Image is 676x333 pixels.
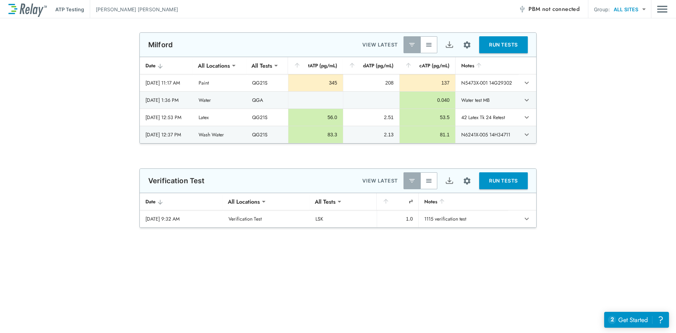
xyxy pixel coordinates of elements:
div: 137 [405,79,450,86]
button: Export [441,36,458,53]
img: View All [425,177,432,184]
div: Notes [461,61,513,70]
div: 2.51 [349,114,394,121]
td: Paint [193,74,246,91]
td: N5473X-001 14G29302 [455,74,519,91]
div: [DATE] 9:32 AM [145,215,217,222]
div: All Locations [193,58,235,73]
div: tATP (pg/mL) [294,61,337,70]
p: Verification Test [148,177,205,185]
div: 0.040 [405,97,450,104]
div: r² [382,197,413,206]
p: Milford [148,41,173,49]
td: QG21S [246,74,288,91]
td: Water test MB [455,92,519,109]
div: 208 [349,79,394,86]
th: Date [140,57,193,74]
img: Offline Icon [519,6,526,13]
td: QG21S [246,126,288,143]
button: expand row [521,94,533,106]
button: PBM not connected [516,2,582,16]
div: 56.0 [294,114,337,121]
td: Wash Water [193,126,246,143]
td: QG21S [246,109,288,126]
td: Water [193,92,246,109]
button: expand row [521,129,533,141]
div: [DATE] 1:36 PM [145,97,187,104]
td: 42 Latex Tk 24 Retest [455,109,519,126]
table: sticky table [140,193,536,228]
img: LuminUltra Relay [8,2,47,17]
div: 1.0 [383,215,413,222]
p: VIEW LATEST [362,41,398,49]
div: 53.5 [405,114,450,121]
div: 345 [294,79,337,86]
p: VIEW LATEST [362,177,398,185]
p: ATP Testing [55,6,84,13]
img: Settings Icon [463,41,471,49]
div: All Tests [310,195,340,209]
div: [DATE] 12:37 PM [145,131,187,138]
button: Site setup [458,172,476,190]
img: Export Icon [445,177,454,185]
button: expand row [521,111,533,123]
div: [DATE] 11:17 AM [145,79,187,86]
td: QGA [246,92,288,109]
button: RUN TESTS [479,172,528,189]
button: expand row [521,77,533,89]
img: Latest [408,41,415,48]
img: Export Icon [445,41,454,49]
p: [PERSON_NAME] [PERSON_NAME] [96,6,178,13]
div: 83.3 [294,131,337,138]
div: cATP (pg/mL) [405,61,450,70]
button: expand row [521,213,533,225]
td: Verification Test [223,210,310,227]
td: 1115 verification test [418,210,508,227]
td: Latex [193,109,246,126]
th: Date [140,193,223,210]
button: RUN TESTS [479,36,528,53]
button: Site setup [458,36,476,54]
img: Drawer Icon [657,2,668,16]
div: Notes [424,197,502,206]
div: dATP (pg/mL) [349,61,394,70]
p: Group: [594,6,610,13]
div: All Tests [246,58,277,73]
img: Latest [408,177,415,184]
td: N6241X-005 14H34711 [455,126,519,143]
td: LSK [310,210,377,227]
div: 2.13 [349,131,394,138]
iframe: Resource center [604,312,669,328]
img: Settings Icon [463,177,471,185]
table: sticky table [140,57,536,143]
div: All Locations [223,195,265,209]
button: Main menu [657,2,668,16]
div: 81.1 [405,131,450,138]
button: Export [441,172,458,189]
span: not connected [542,5,580,13]
div: [DATE] 12:53 PM [145,114,187,121]
img: View All [425,41,432,48]
span: PBM [528,4,580,14]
